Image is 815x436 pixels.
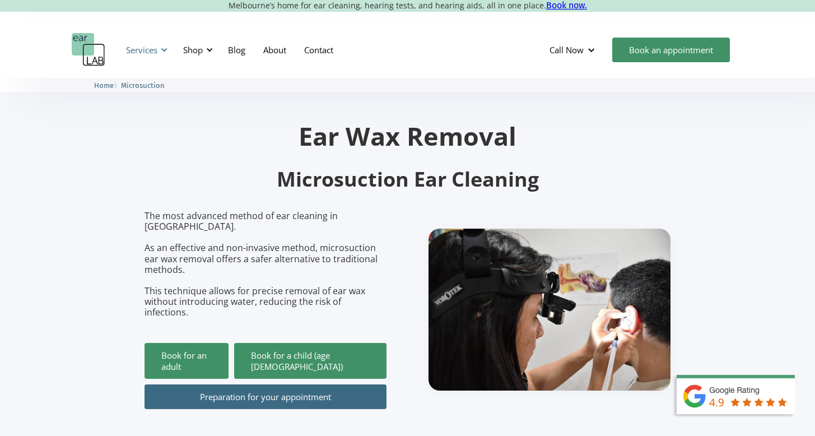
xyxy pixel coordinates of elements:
[254,34,295,66] a: About
[145,166,671,193] h2: Microsuction Ear Cleaning
[612,38,730,62] a: Book an appointment
[145,343,229,379] a: Book for an adult
[295,34,342,66] a: Contact
[94,80,114,90] a: Home
[234,343,386,379] a: Book for a child (age [DEMOGRAPHIC_DATA])
[183,44,203,55] div: Shop
[549,44,584,55] div: Call Now
[145,211,386,318] p: The most advanced method of ear cleaning in [GEOGRAPHIC_DATA]. As an effective and non-invasive m...
[219,34,254,66] a: Blog
[176,33,216,67] div: Shop
[145,384,386,409] a: Preparation for your appointment
[72,33,105,67] a: home
[121,81,165,90] span: Microsuction
[94,80,121,91] li: 〉
[541,33,607,67] div: Call Now
[429,229,670,391] img: boy getting ear checked.
[121,80,165,90] a: Microsuction
[145,123,671,149] h1: Ear Wax Removal
[94,81,114,90] span: Home
[119,33,171,67] div: Services
[126,44,157,55] div: Services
